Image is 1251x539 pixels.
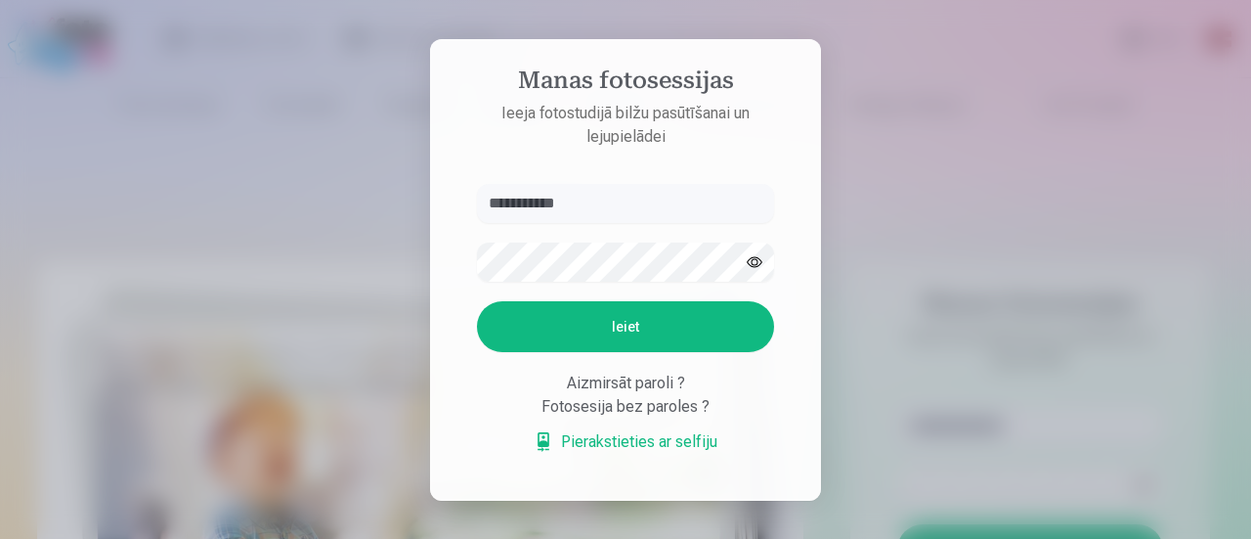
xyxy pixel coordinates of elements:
div: Fotosesija bez paroles ? [477,395,774,419]
button: Ieiet [477,301,774,352]
h4: Manas fotosessijas [457,67,794,102]
div: Aizmirsāt paroli ? [477,372,774,395]
a: Pierakstieties ar selfiju [534,430,717,454]
p: Ieeja fotostudijā bilžu pasūtīšanai un lejupielādei [457,102,794,149]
